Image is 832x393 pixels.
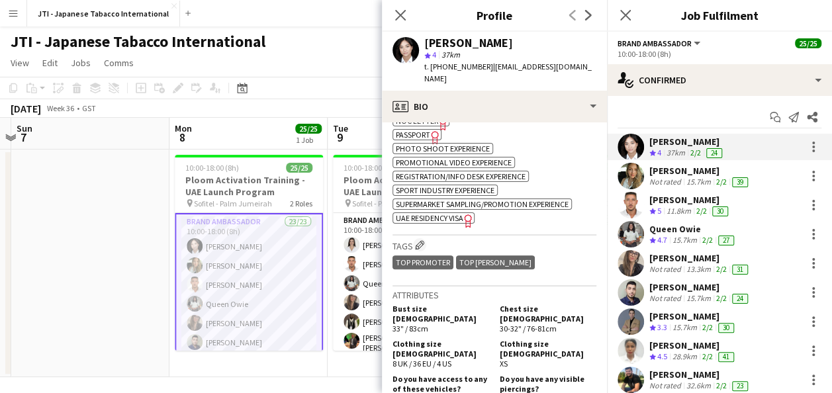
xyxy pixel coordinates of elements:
[5,54,34,71] a: View
[37,54,63,71] a: Edit
[175,174,323,198] h3: Ploom Activation Training - UAE Launch Program
[649,380,684,391] div: Not rated
[331,130,348,145] span: 9
[657,351,667,361] span: 4.5
[702,235,713,245] app-skills-label: 2/2
[393,289,596,301] h3: Attributes
[500,304,596,324] h5: Chest size [DEMOGRAPHIC_DATA]
[716,380,727,390] app-skills-label: 2/2
[670,235,700,246] div: 15.7km
[71,57,91,69] span: Jobs
[286,163,312,173] span: 25/25
[649,194,731,206] div: [PERSON_NAME]
[706,148,722,158] div: 24
[718,323,734,333] div: 30
[396,171,526,181] span: Registration/Info desk experience
[649,165,751,177] div: [PERSON_NAME]
[44,103,77,113] span: Week 36
[333,122,348,134] span: Tue
[649,339,737,351] div: [PERSON_NAME]
[684,293,714,304] div: 15.7km
[657,148,661,157] span: 4
[718,352,734,362] div: 41
[393,324,428,333] span: 33" / 83cm
[393,238,596,252] h3: Tags
[732,381,748,391] div: 23
[649,223,737,235] div: Queen Owie
[718,236,734,245] div: 27
[27,1,180,26] button: JTI - Japanese Tabacco International
[439,50,463,60] span: 37km
[393,304,489,324] h5: Bust size [DEMOGRAPHIC_DATA]
[649,281,751,293] div: [PERSON_NAME]
[290,198,312,208] span: 2 Roles
[684,177,714,187] div: 15.7km
[795,38,821,48] span: 25/25
[15,130,32,145] span: 7
[424,62,592,83] span: | [EMAIL_ADDRESS][DOMAIN_NAME]
[657,206,661,216] span: 5
[649,252,751,264] div: [PERSON_NAME]
[42,57,58,69] span: Edit
[649,369,751,380] div: [PERSON_NAME]
[99,54,139,71] a: Comms
[456,255,535,269] div: TOP [PERSON_NAME]
[396,157,512,167] span: Promotional video experience
[175,122,192,134] span: Mon
[649,136,725,148] div: [PERSON_NAME]
[396,144,490,153] span: Photo shoot experience
[664,148,688,159] div: 37km
[684,380,714,391] div: 32.6km
[649,264,684,275] div: Not rated
[716,293,727,303] app-skills-label: 2/2
[295,124,322,134] span: 25/25
[684,264,714,275] div: 13.3km
[396,185,494,195] span: Sport industry experience
[500,324,557,333] span: 30-32" / 76-81cm
[657,322,667,332] span: 3.3
[11,57,29,69] span: View
[649,310,737,322] div: [PERSON_NAME]
[696,206,707,216] app-skills-label: 2/2
[732,265,748,275] div: 31
[344,163,397,173] span: 10:00-18:00 (8h)
[17,122,32,134] span: Sun
[424,37,513,49] div: [PERSON_NAME]
[732,294,748,304] div: 24
[649,293,684,304] div: Not rated
[716,177,727,187] app-skills-label: 2/2
[396,213,463,223] span: UAE Residency Visa
[11,32,265,52] h1: JTI - Japanese Tabacco International
[424,62,493,71] span: t. [PHONE_NUMBER]
[175,155,323,351] app-job-card: 10:00-18:00 (8h)25/25Ploom Activation Training - UAE Launch Program Sofitel - Palm Jumeirah2 Role...
[11,102,41,115] div: [DATE]
[500,359,508,369] span: XS
[618,49,821,59] div: 10:00-18:00 (8h)
[607,7,832,24] h3: Job Fulfilment
[393,255,453,269] div: TOP PROMOTER
[396,199,569,209] span: Supermarket sampling/promotion experience
[649,177,684,187] div: Not rated
[382,91,607,122] div: Bio
[352,198,430,208] span: Sofitel - Palm Jumeirah
[670,351,700,363] div: 28.9km
[618,38,702,48] button: Brand Ambassador
[657,235,667,245] span: 4.7
[732,177,748,187] div: 39
[712,206,728,216] div: 30
[702,322,713,332] app-skills-label: 2/2
[333,155,481,351] app-job-card: 10:00-18:00 (8h)25/25Ploom Activation Training - UAE Launch Program Sofitel - Palm Jumeirah2 Role...
[82,103,96,113] div: GST
[702,351,713,361] app-skills-label: 2/2
[500,339,596,359] h5: Clothing size [DEMOGRAPHIC_DATA]
[432,50,436,60] span: 4
[607,64,832,96] div: Confirmed
[396,130,430,140] span: Passport
[716,264,727,274] app-skills-label: 2/2
[664,206,694,217] div: 11.8km
[173,130,192,145] span: 8
[393,339,489,359] h5: Clothing size [DEMOGRAPHIC_DATA]
[393,359,451,369] span: 8 UK / 36 EU / 4 US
